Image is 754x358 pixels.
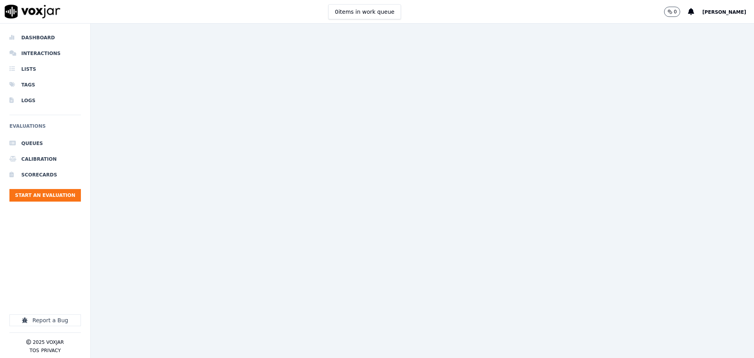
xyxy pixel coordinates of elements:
[664,7,681,17] button: 0
[41,347,61,354] button: Privacy
[29,347,39,354] button: TOS
[9,151,81,167] a: Calibration
[33,339,64,345] p: 2025 Voxjar
[9,77,81,93] a: Tags
[9,189,81,202] button: Start an Evaluation
[702,7,754,17] button: [PERSON_NAME]
[664,7,688,17] button: 0
[9,136,81,151] a: Queues
[9,314,81,326] button: Report a Bug
[9,93,81,108] a: Logs
[328,4,401,19] button: 0items in work queue
[702,9,746,15] span: [PERSON_NAME]
[9,121,81,136] h6: Evaluations
[9,167,81,183] a: Scorecards
[5,5,60,18] img: voxjar logo
[9,46,81,61] a: Interactions
[9,30,81,46] a: Dashboard
[674,9,677,15] p: 0
[9,61,81,77] a: Lists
